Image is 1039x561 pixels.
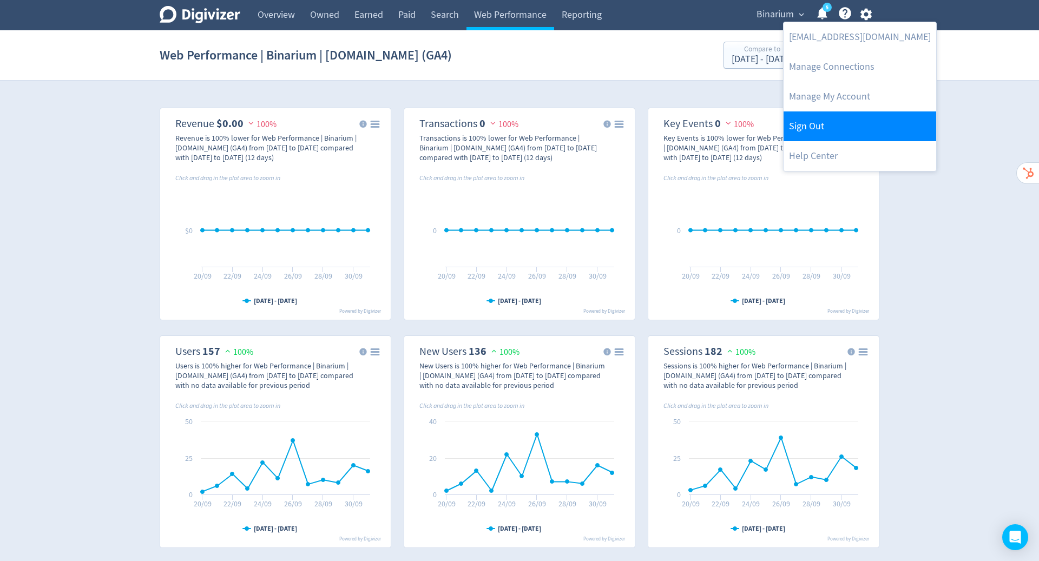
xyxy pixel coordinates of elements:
a: Manage My Account [784,82,936,111]
a: Help Center [784,141,936,171]
a: Log out [784,111,936,141]
a: Manage Connections [784,52,936,82]
a: [EMAIL_ADDRESS][DOMAIN_NAME] [784,22,936,52]
div: Open Intercom Messenger [1002,524,1028,550]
